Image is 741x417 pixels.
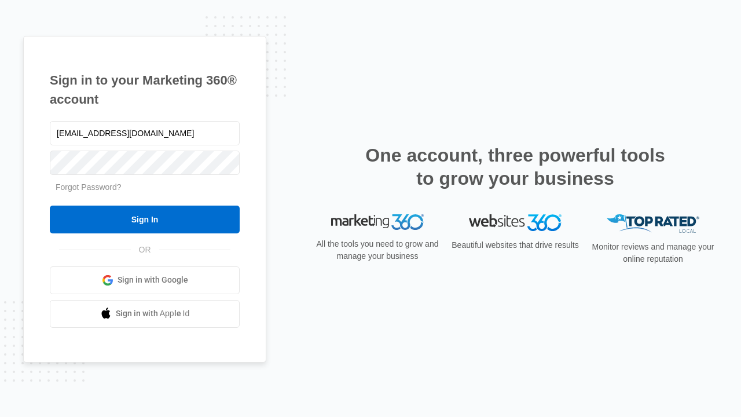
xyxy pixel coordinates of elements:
[131,244,159,256] span: OR
[50,206,240,233] input: Sign In
[607,214,699,233] img: Top Rated Local
[469,214,562,231] img: Websites 360
[313,238,442,262] p: All the tools you need to grow and manage your business
[50,71,240,109] h1: Sign in to your Marketing 360® account
[56,182,122,192] a: Forgot Password?
[588,241,718,265] p: Monitor reviews and manage your online reputation
[362,144,669,190] h2: One account, three powerful tools to grow your business
[450,239,580,251] p: Beautiful websites that drive results
[50,266,240,294] a: Sign in with Google
[50,121,240,145] input: Email
[118,274,188,286] span: Sign in with Google
[331,214,424,231] img: Marketing 360
[50,300,240,328] a: Sign in with Apple Id
[116,308,190,320] span: Sign in with Apple Id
